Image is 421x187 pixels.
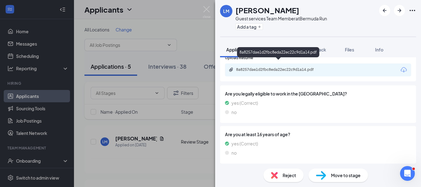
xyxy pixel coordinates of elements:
[400,66,407,74] svg: Download
[331,172,361,179] span: Move to stage
[231,149,237,156] span: no
[267,47,288,52] span: Messages
[345,47,354,52] span: Files
[375,47,383,52] span: Info
[229,67,234,72] svg: Paperclip
[235,15,327,22] div: Guest services Team Member at Bermuda Run
[226,47,250,52] span: Application
[231,100,258,106] span: yes (Correct)
[409,7,416,14] svg: Ellipses
[258,25,261,29] svg: Plus
[229,67,329,73] a: Paperclip8a8257dae1d2fbc8eda22ec22c9d1a14.pdf
[235,23,263,30] button: PlusAdd a tag
[225,90,411,97] span: Are you legally eligible to work in the [GEOGRAPHIC_DATA]?
[400,166,415,181] iframe: Intercom live chat
[394,5,405,16] button: ArrowRight
[379,5,390,16] button: ArrowLeftNew
[237,47,319,57] div: 8a8257dae1d2fbc8eda22ec22c9d1a14.pdf
[231,140,258,147] span: yes (Correct)
[231,109,237,116] span: no
[235,5,299,15] h1: [PERSON_NAME]
[225,131,411,138] span: Are you at least 16 years of age?
[223,8,229,14] div: LM
[225,55,253,61] span: Upload Resume
[236,67,322,72] div: 8a8257dae1d2fbc8eda22ec22c9d1a14.pdf
[283,172,296,179] span: Reject
[396,7,403,14] svg: ArrowRight
[305,47,326,52] span: Feedback
[381,7,388,14] svg: ArrowLeftNew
